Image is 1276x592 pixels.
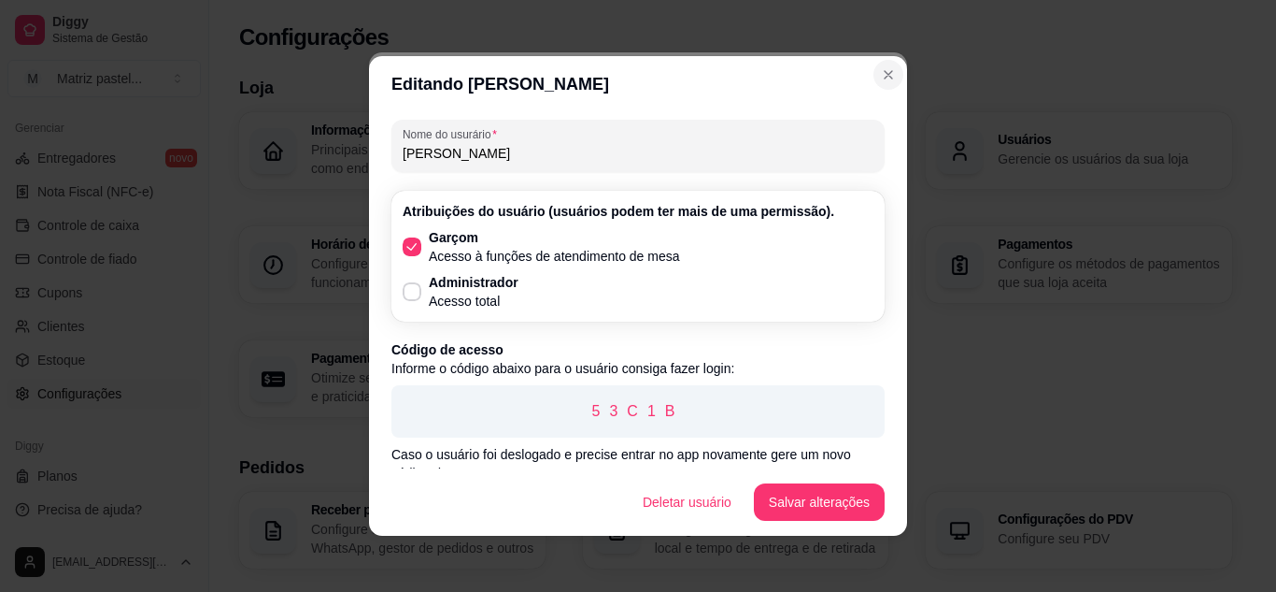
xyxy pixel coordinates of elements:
p: Caso o usuário foi deslogado e precise entrar no app novamente gere um novo código de acesso. [391,445,885,483]
p: Garçom [429,228,680,247]
button: Salvar alterações [754,484,885,521]
p: Acesso à funções de atendimento de mesa [429,247,680,266]
p: 53C1B [406,400,870,423]
p: Administrador [429,273,518,292]
label: Nome do usurário [403,126,503,142]
input: Nome do usurário [403,144,873,163]
p: Informe o código abaixo para o usuário consiga fazer login: [391,359,885,378]
p: Atribuições do usuário (usuários podem ter mais de uma permissão). [403,202,873,221]
button: Deletar usuário [628,484,746,521]
p: Acesso total [429,292,518,310]
p: Código de acesso [391,340,885,359]
header: Editando [PERSON_NAME] [369,56,907,112]
button: Close [873,60,903,90]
